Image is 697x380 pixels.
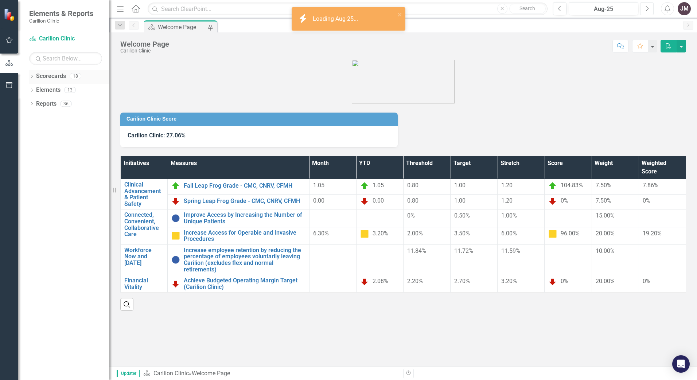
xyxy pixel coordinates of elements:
[352,60,455,103] img: carilion%20clinic%20logo%202.0.png
[60,101,72,107] div: 36
[29,18,93,24] small: Carilion Clinic
[454,182,466,189] span: 1.00
[407,230,423,237] span: 2.00%
[171,181,180,190] img: On Target
[373,182,384,189] span: 1.05
[548,197,557,205] img: Below Plan
[501,247,520,254] span: 11.59%
[121,244,168,275] td: Double-Click to Edit Right Click for Context Menu
[643,197,650,204] span: 0%
[596,197,611,204] span: 7.50%
[124,181,164,207] a: Clinical Advancement & Patient Safety
[29,35,102,43] a: Carilion Clinic
[501,230,517,237] span: 6.00%
[313,182,324,189] span: 1.05
[643,230,662,237] span: 19.20%
[184,247,305,273] a: Increase employee retention by reducing the percentage of employees voluntarily leaving Carilion ...
[121,209,168,244] td: Double-Click to Edit Right Click for Context Menu
[501,278,517,285] span: 3.20%
[407,247,426,254] span: 11.84%
[596,212,615,219] span: 15.00%
[124,247,164,266] a: Workforce Now and [DATE]
[360,181,369,190] img: On Target
[171,214,180,223] img: No Information
[158,23,206,32] div: Welcome Page
[548,230,557,238] img: Caution
[407,212,415,219] span: 0%
[454,212,470,219] span: 0.50%
[561,197,568,204] span: 0%
[313,197,324,204] span: 0.00
[561,182,583,189] span: 104.83%
[454,247,473,254] span: 11.72%
[596,230,615,237] span: 20.00%
[117,370,140,377] span: Updater
[407,197,418,204] span: 0.80
[454,230,470,237] span: 3.50%
[561,230,580,237] span: 96.00%
[678,2,691,15] button: JM
[561,278,568,285] span: 0%
[519,5,535,11] span: Search
[120,40,169,48] div: Welcome Page
[192,370,230,377] div: Welcome Page
[29,52,102,65] input: Search Below...
[643,182,658,189] span: 7.86%
[184,183,305,189] a: Fall Leap Frog Grade - CMC, CNRV, CFMH
[124,277,164,290] a: Financial Vitality
[373,230,388,237] span: 3.20%
[373,278,388,285] span: 2.08%
[168,227,309,244] td: Double-Click to Edit Right Click for Context Menu
[373,197,384,204] span: 0.00
[313,230,329,237] span: 6.30%
[360,230,369,238] img: Caution
[120,48,169,54] div: Carilion Clinic
[313,15,360,23] div: Loading Aug-25...
[548,277,557,286] img: Below Plan
[36,100,57,108] a: Reports
[168,209,309,227] td: Double-Click to Edit Right Click for Context Menu
[168,179,309,195] td: Double-Click to Edit Right Click for Context Menu
[121,179,168,209] td: Double-Click to Edit Right Click for Context Menu
[360,197,369,205] img: Below Plan
[184,277,305,290] a: Achieve Budgeted Operating Margin Target (Carilion Clinic)
[501,212,517,219] span: 1.00%
[643,278,650,285] span: 0%
[143,369,398,378] div: »
[569,2,638,15] button: Aug-25
[148,3,548,15] input: Search ClearPoint...
[124,212,164,237] a: Connected, Convenient, Collaborative Care
[168,244,309,275] td: Double-Click to Edit Right Click for Context Menu
[128,132,186,139] span: Carilion Clinic: 27.06%
[454,278,470,285] span: 2.70%
[454,197,466,204] span: 1.00
[36,72,66,81] a: Scorecards
[29,9,93,18] span: Elements & Reports
[596,182,611,189] span: 7.50%
[126,116,394,122] h3: Carilion Clinic Score
[4,8,16,21] img: ClearPoint Strategy
[548,181,557,190] img: On Target
[672,355,690,373] div: Open Intercom Messenger
[184,198,305,204] a: Spring Leap Frog Grade - CMC, CNRV, CFMH
[171,231,180,240] img: Caution
[184,230,305,242] a: Increase Access for Operable and Invasive Procedures
[407,182,418,189] span: 0.80
[168,194,309,209] td: Double-Click to Edit Right Click for Context Menu
[153,370,189,377] a: Carilion Clinic
[501,197,513,204] span: 1.20
[360,277,369,286] img: Below Plan
[36,86,61,94] a: Elements
[501,182,513,189] span: 1.20
[121,275,168,293] td: Double-Click to Edit Right Click for Context Menu
[397,10,402,19] button: close
[70,73,81,79] div: 18
[571,5,636,13] div: Aug-25
[184,212,305,224] a: Improve Access by Increasing the Number of Unique Patients
[407,278,423,285] span: 2.20%
[171,255,180,264] img: No Information
[596,278,615,285] span: 20.00%
[168,275,309,293] td: Double-Click to Edit Right Click for Context Menu
[171,279,180,288] img: Below Plan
